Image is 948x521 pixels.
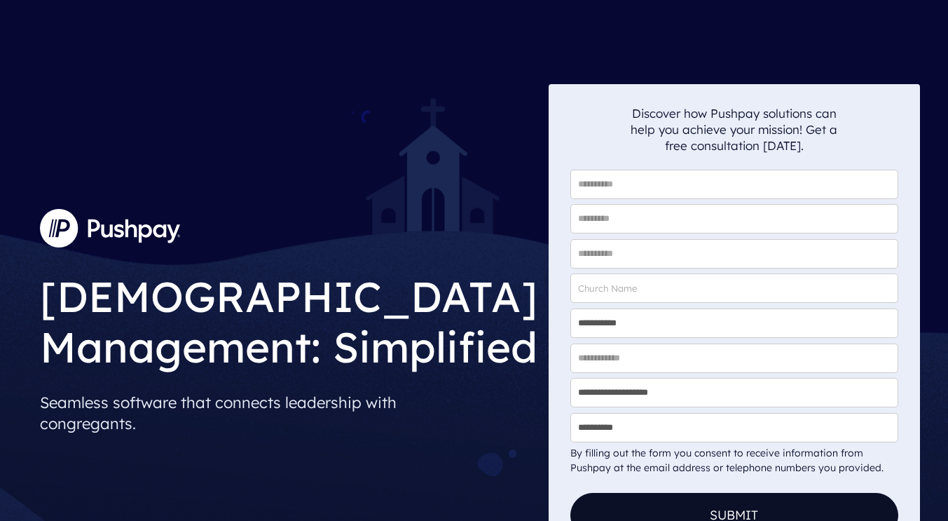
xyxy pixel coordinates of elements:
h1: [DEMOGRAPHIC_DATA] Management: Simplified [40,260,537,376]
p: Discover how Pushpay solutions can help you achieve your mission! Get a free consultation [DATE]. [631,105,838,154]
div: By filling out the form you consent to receive information from Pushpay at the email address or t... [570,446,898,475]
p: Seamless software that connects leadership with congregants. [40,386,537,440]
input: Church Name [570,273,898,303]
